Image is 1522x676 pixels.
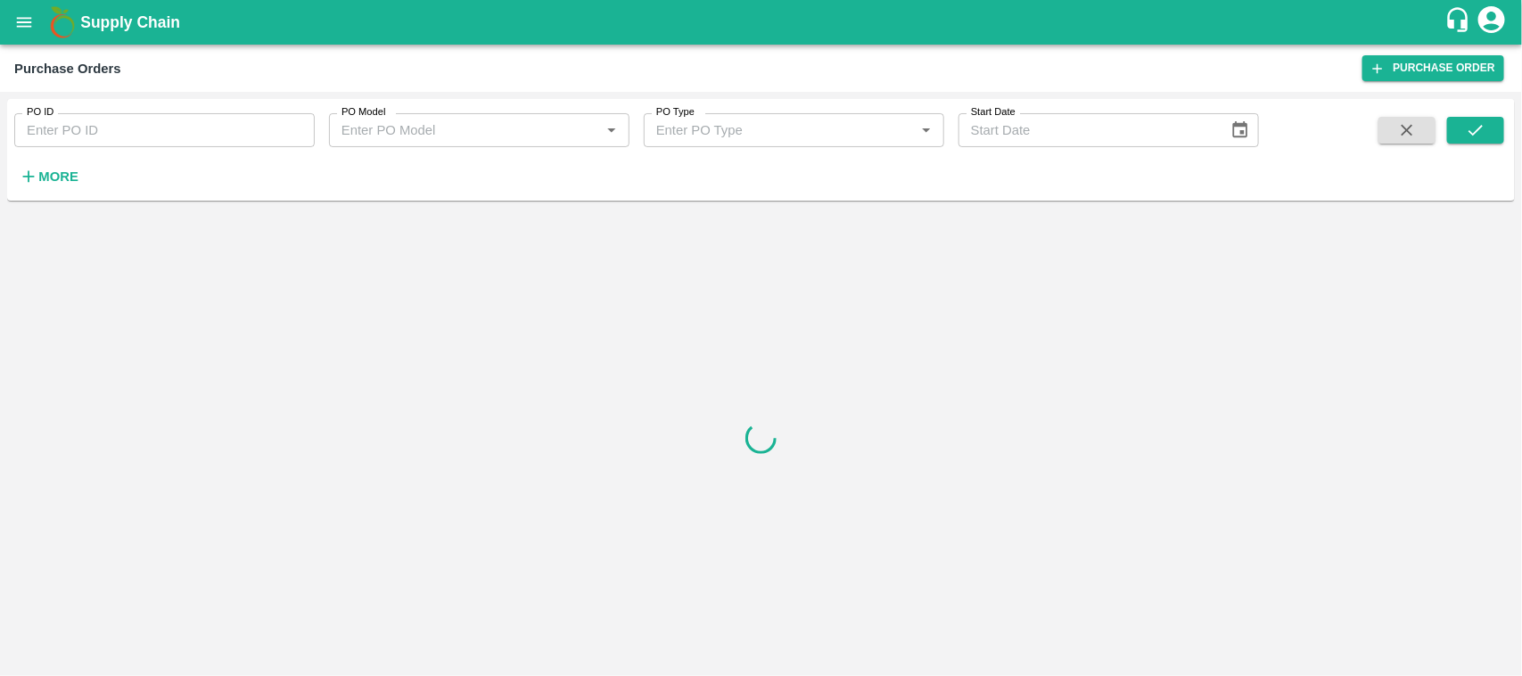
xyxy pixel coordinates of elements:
input: Enter PO ID [14,113,315,147]
button: open drawer [4,2,45,43]
b: Supply Chain [80,13,180,31]
input: Enter PO Model [334,119,595,142]
a: Purchase Order [1362,55,1504,81]
button: Open [600,119,623,142]
label: Start Date [971,105,1016,120]
img: logo [45,4,80,40]
strong: More [38,169,78,184]
a: Supply Chain [80,10,1444,35]
input: Enter PO Type [649,119,909,142]
div: customer-support [1444,6,1476,38]
label: PO Model [341,105,386,120]
button: Choose date [1223,113,1257,147]
div: Purchase Orders [14,57,121,80]
button: Open [915,119,938,142]
label: PO ID [27,105,53,120]
div: account of current user [1476,4,1508,41]
input: Start Date [958,113,1216,147]
button: More [14,161,83,192]
label: PO Type [656,105,695,120]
